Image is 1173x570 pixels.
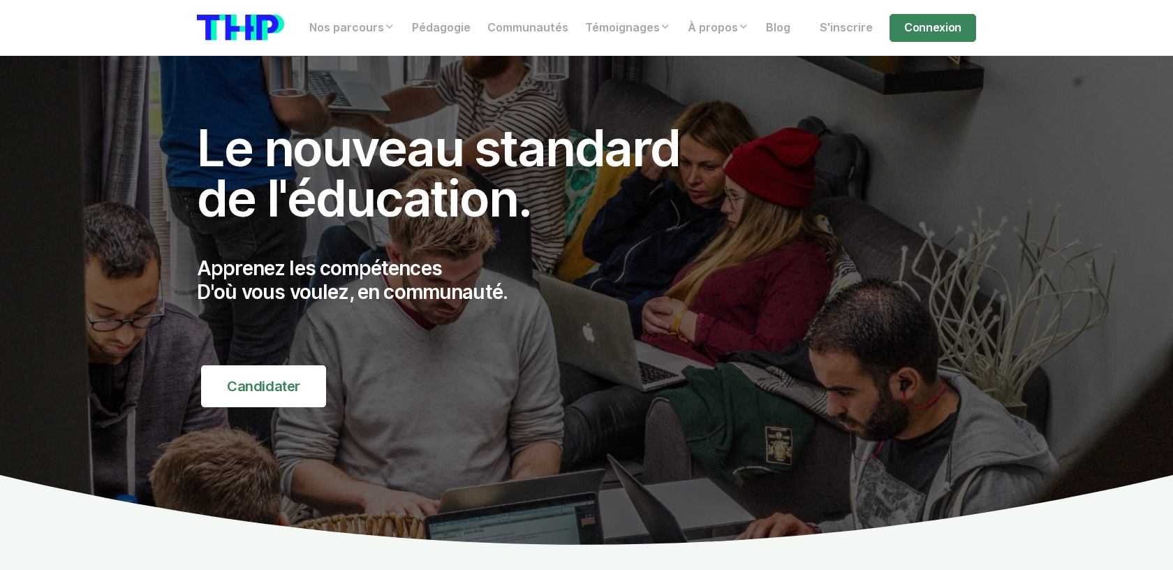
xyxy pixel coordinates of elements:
[197,123,711,224] h1: Le nouveau standard de l'éducation.
[404,14,479,42] a: Pédagogie
[197,15,284,41] img: logo
[890,14,976,42] a: Connexion
[811,14,881,42] a: S'inscrire
[479,14,577,42] a: Communautés
[577,14,679,42] a: Témoignages
[201,365,326,407] a: Candidater
[197,257,711,304] p: Apprenez les compétences D'où vous voulez, en communauté.
[301,14,404,42] a: Nos parcours
[758,14,799,42] a: Blog
[679,14,758,42] a: À propos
